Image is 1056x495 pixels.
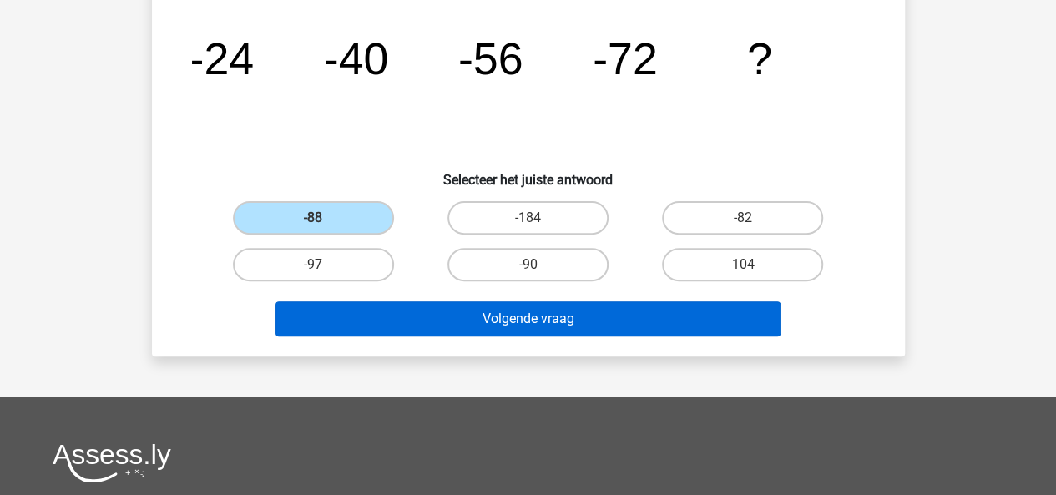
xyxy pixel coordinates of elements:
tspan: -72 [593,33,658,83]
label: 104 [662,248,823,281]
label: -88 [233,201,394,235]
label: -82 [662,201,823,235]
label: -90 [447,248,609,281]
tspan: -56 [457,33,523,83]
tspan: -24 [189,33,254,83]
label: -184 [447,201,609,235]
h6: Selecteer het juiste antwoord [179,159,878,188]
tspan: ? [747,33,772,83]
img: Assessly logo [53,443,171,482]
button: Volgende vraag [275,301,781,336]
label: -97 [233,248,394,281]
tspan: -40 [323,33,388,83]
